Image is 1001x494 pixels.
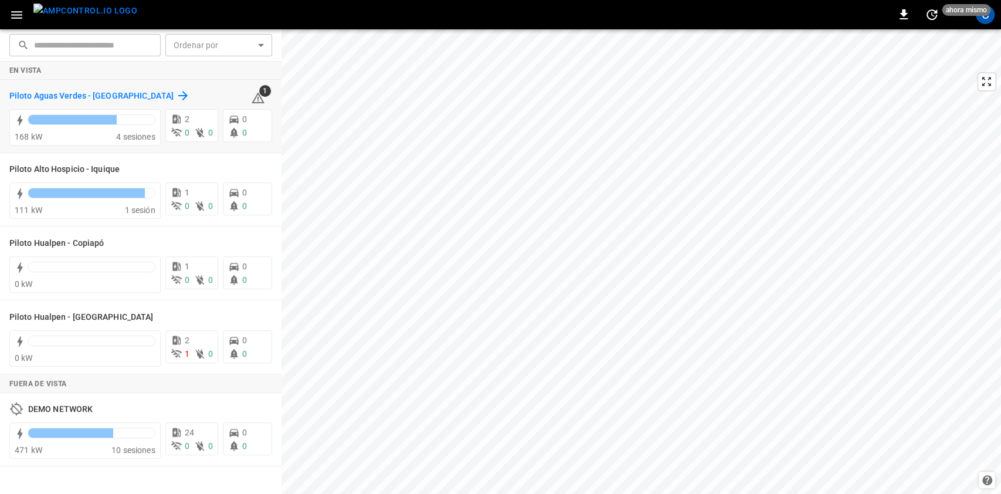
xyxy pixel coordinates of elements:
[208,349,213,358] span: 0
[15,445,42,455] span: 471 kW
[242,336,247,345] span: 0
[242,349,247,358] span: 0
[185,336,189,345] span: 2
[116,132,155,141] span: 4 sesiones
[185,428,194,437] span: 24
[185,188,189,197] span: 1
[9,66,41,75] strong: En vista
[125,205,155,215] span: 1 sesión
[208,201,213,211] span: 0
[9,380,67,388] strong: Fuera de vista
[9,237,104,250] h6: Piloto Hualpen - Copiapó
[9,90,174,103] h6: Piloto Aguas Verdes - Antofagasta
[9,311,153,324] h6: Piloto Hualpen - Santiago
[242,275,247,285] span: 0
[242,201,247,211] span: 0
[242,428,247,437] span: 0
[33,4,137,18] img: ampcontrol.io logo
[185,114,189,124] span: 2
[259,85,271,97] span: 1
[242,188,247,197] span: 0
[942,4,990,16] span: ahora mismo
[185,128,189,137] span: 0
[208,441,213,451] span: 0
[242,441,247,451] span: 0
[9,163,120,176] h6: Piloto Alto Hospicio - Iquique
[15,353,33,363] span: 0 kW
[242,262,247,271] span: 0
[208,275,213,285] span: 0
[28,403,93,416] h6: DEMO NETWORK
[111,445,155,455] span: 10 sesiones
[922,5,941,24] button: set refresh interval
[281,29,1001,494] canvas: Map
[185,262,189,271] span: 1
[185,275,189,285] span: 0
[15,132,42,141] span: 168 kW
[15,205,42,215] span: 111 kW
[208,128,213,137] span: 0
[242,128,247,137] span: 0
[185,349,189,358] span: 1
[185,201,189,211] span: 0
[242,114,247,124] span: 0
[15,279,33,289] span: 0 kW
[185,441,189,451] span: 0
